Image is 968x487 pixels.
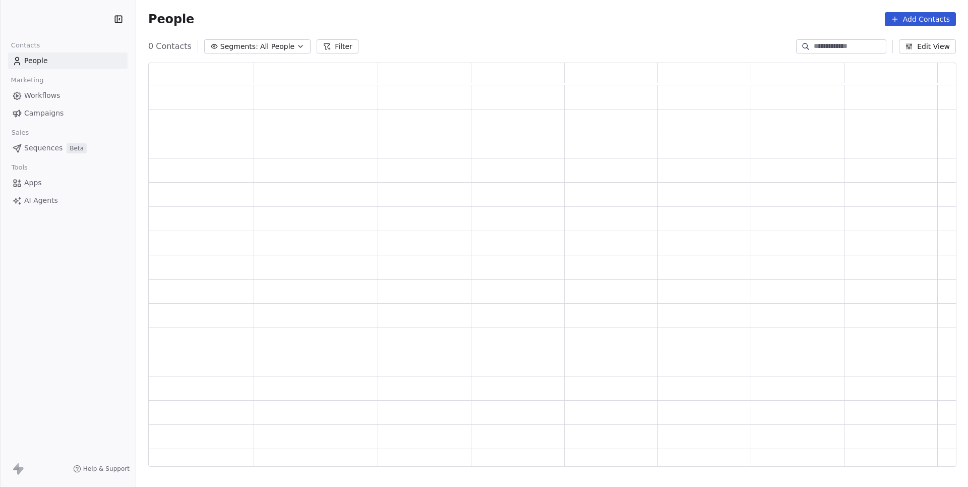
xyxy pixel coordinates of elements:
span: Campaigns [24,108,64,119]
span: Marketing [7,73,48,88]
a: Help & Support [73,465,130,473]
span: Beta [67,143,87,153]
span: Segments: [220,41,258,52]
span: Workflows [24,90,60,101]
span: People [148,12,194,27]
button: Edit View [899,39,956,53]
span: 0 Contacts [148,40,192,52]
span: All People [260,41,294,52]
span: Apps [24,178,42,188]
a: Workflows [8,87,128,104]
a: Campaigns [8,105,128,122]
a: SequencesBeta [8,140,128,156]
span: Sequences [24,143,63,153]
button: Filter [317,39,358,53]
span: Sales [7,125,33,140]
span: People [24,56,48,66]
button: Add Contacts [885,12,956,26]
a: People [8,52,128,69]
span: Contacts [7,38,44,53]
a: AI Agents [8,192,128,209]
span: AI Agents [24,195,58,206]
span: Tools [7,160,32,175]
span: Help & Support [83,465,130,473]
a: Apps [8,175,128,191]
